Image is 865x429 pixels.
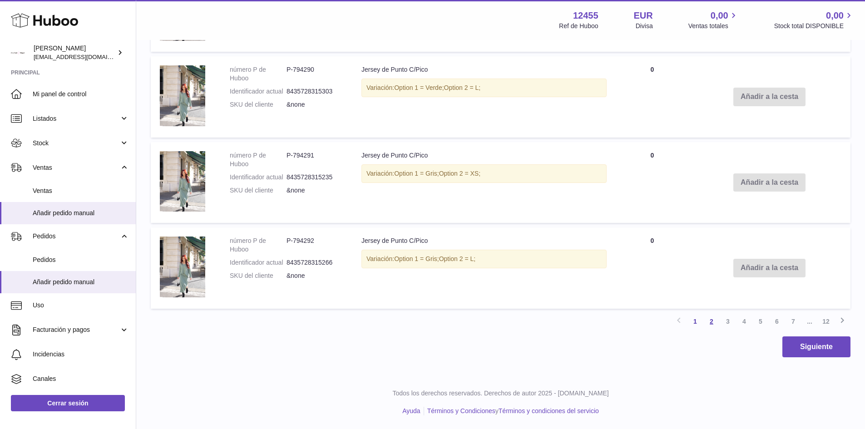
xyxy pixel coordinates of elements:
[402,407,420,414] a: Ayuda
[394,170,439,177] span: Option 1 = Gris;
[230,258,287,267] dt: Identificador actual
[439,255,476,262] span: Option 2 = L;
[736,313,752,330] a: 4
[769,313,785,330] a: 6
[160,65,205,126] img: Jersey de Punto C/Pico
[230,87,287,96] dt: Identificador actual
[33,278,129,286] span: Añadir pedido manual
[394,84,444,91] span: Option 1 = Verde;
[636,22,653,30] div: Divisa
[616,142,688,223] td: 0
[160,237,205,297] img: Jersey de Punto C/Pico
[774,10,854,30] a: 0,00 Stock total DISPONIBLE
[361,79,607,97] div: Variación:
[34,53,133,60] span: [EMAIL_ADDRESS][DOMAIN_NAME]
[424,407,599,415] li: y
[499,407,599,414] a: Términos y condiciones del servicio
[287,258,343,267] dd: 8435728315266
[826,10,844,22] span: 0,00
[230,173,287,182] dt: Identificador actual
[688,22,739,30] span: Ventas totales
[33,350,129,359] span: Incidencias
[687,313,703,330] a: 1
[33,301,129,310] span: Uso
[394,255,439,262] span: Option 1 = Gris;
[361,164,607,183] div: Variación:
[287,151,343,168] dd: P-794291
[33,90,129,99] span: Mi panel de control
[11,395,125,411] a: Cerrar sesión
[33,209,129,217] span: Añadir pedido manual
[801,313,818,330] span: ...
[33,256,129,264] span: Pedidos
[352,227,616,308] td: Jersey de Punto C/Pico
[634,10,653,22] strong: EUR
[230,237,287,254] dt: número P de Huboo
[703,313,720,330] a: 2
[444,84,481,91] span: Option 2 = L;
[427,407,495,414] a: Términos y Condiciones
[287,65,343,83] dd: P-794290
[711,10,728,22] span: 0,00
[287,186,343,195] dd: &none
[559,22,598,30] div: Ref de Huboo
[143,389,858,398] p: Todos los derechos reservados. Derechos de autor 2025 - [DOMAIN_NAME]
[439,170,480,177] span: Option 2 = XS;
[33,325,119,334] span: Facturación y pagos
[785,313,801,330] a: 7
[11,46,25,59] img: pedidos@glowrias.com
[287,87,343,96] dd: 8435728315303
[352,142,616,223] td: Jersey de Punto C/Pico
[230,65,287,83] dt: número P de Huboo
[33,232,119,241] span: Pedidos
[287,237,343,254] dd: P-794292
[352,56,616,137] td: Jersey de Punto C/Pico
[230,186,287,195] dt: SKU del cliente
[230,271,287,280] dt: SKU del cliente
[782,336,850,358] button: Siguiente
[774,22,854,30] span: Stock total DISPONIBLE
[33,139,119,148] span: Stock
[616,56,688,137] td: 0
[33,114,119,123] span: Listados
[160,151,205,212] img: Jersey de Punto C/Pico
[752,313,769,330] a: 5
[33,375,129,383] span: Canales
[287,271,343,280] dd: &none
[720,313,736,330] a: 3
[818,313,834,330] a: 12
[34,44,115,61] div: [PERSON_NAME]
[361,250,607,268] div: Variación:
[33,187,129,195] span: Ventas
[688,10,739,30] a: 0,00 Ventas totales
[287,173,343,182] dd: 8435728315235
[33,163,119,172] span: Ventas
[616,227,688,308] td: 0
[287,100,343,109] dd: &none
[230,100,287,109] dt: SKU del cliente
[230,151,287,168] dt: número P de Huboo
[573,10,598,22] strong: 12455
